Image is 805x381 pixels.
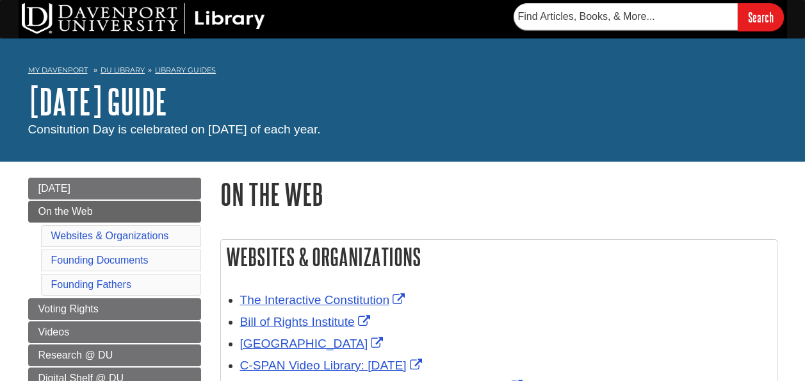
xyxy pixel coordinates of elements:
form: Searches DU Library's articles, books, and more [514,3,784,31]
h1: On the Web [220,178,777,210]
span: Research @ DU [38,350,113,360]
span: Videos [38,326,70,337]
a: My Davenport [28,65,88,76]
a: Websites & Organizations [51,230,169,241]
a: Voting Rights [28,298,201,320]
a: DU Library [101,65,145,74]
a: On the Web [28,201,201,223]
nav: breadcrumb [28,62,777,82]
a: Link opens in new window [240,293,409,307]
a: [DATE] [28,178,201,199]
a: Link opens in new window [240,315,373,328]
span: Voting Rights [38,303,99,314]
a: Videos [28,321,201,343]
a: Research @ DU [28,344,201,366]
a: Founding Fathers [51,279,131,290]
a: Founding Documents [51,255,149,266]
input: Find Articles, Books, & More... [514,3,738,30]
span: [DATE] [38,183,70,194]
span: On the Web [38,206,93,217]
a: Library Guides [155,65,216,74]
span: Consitution Day is celebrated on [DATE] of each year. [28,123,321,136]
h2: Websites & Organizations [221,240,777,274]
input: Search [738,3,784,31]
a: Link opens in new window [240,337,387,350]
img: DU Library [22,3,265,34]
a: [DATE] Guide [28,81,167,121]
a: Link opens in new window [240,359,425,372]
